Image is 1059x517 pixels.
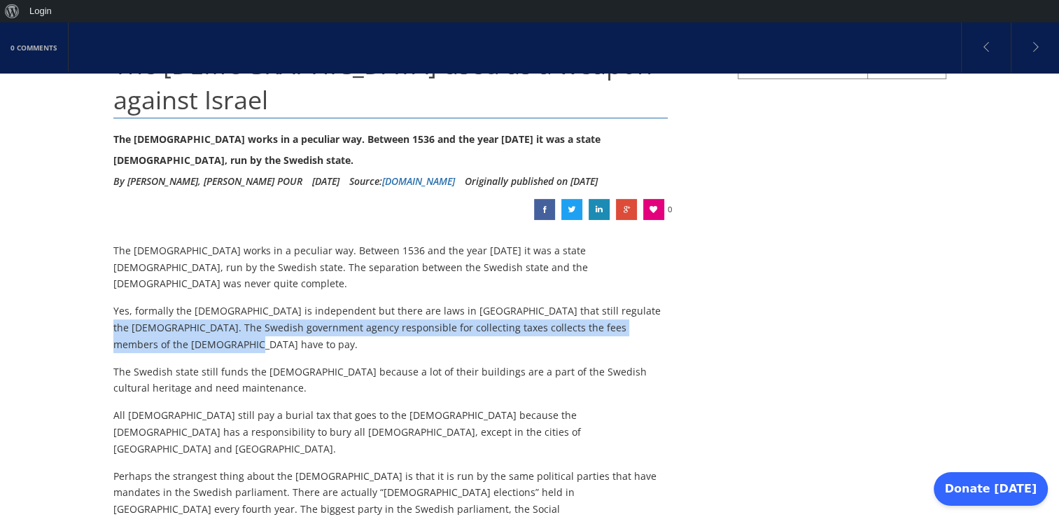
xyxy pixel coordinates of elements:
a: The Church of Sweden used as a weapon against Israel [616,199,637,220]
a: The Church of Sweden used as a weapon against Israel [561,199,582,220]
p: The [DEMOGRAPHIC_DATA] works in a peculiar way. Between 1536 and the year [DATE] it was a state [... [113,242,668,292]
p: The Swedish state still funds the [DEMOGRAPHIC_DATA] because a lot of their buildings are a part ... [113,364,668,397]
div: Source: [349,171,455,192]
li: Originally published on [DATE] [465,171,598,192]
li: [DATE] [312,171,339,192]
span: 0 [668,199,672,220]
span: The [DEMOGRAPHIC_DATA] used as a weapon against Israel [113,48,652,117]
a: The Church of Sweden used as a weapon against Israel [589,199,610,220]
p: All [DEMOGRAPHIC_DATA] still pay a burial tax that goes to the [DEMOGRAPHIC_DATA] because the [DE... [113,407,668,457]
a: The Church of Sweden used as a weapon against Israel [534,199,555,220]
li: By [PERSON_NAME], [PERSON_NAME] POUR [113,171,302,192]
p: Yes, formally the [DEMOGRAPHIC_DATA] is independent but there are laws in [GEOGRAPHIC_DATA] that ... [113,303,668,352]
a: [DOMAIN_NAME] [382,174,455,188]
div: The [DEMOGRAPHIC_DATA] works in a peculiar way. Between 1536 and the year [DATE] it was a state [... [113,129,668,171]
